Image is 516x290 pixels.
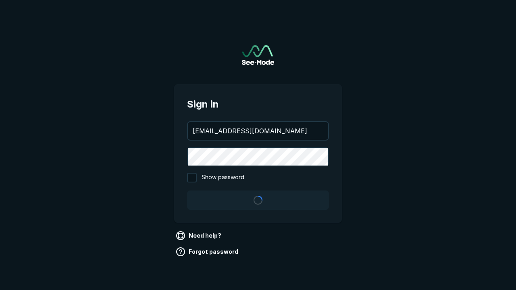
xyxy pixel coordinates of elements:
a: Go to sign in [242,45,274,65]
span: Show password [202,173,244,182]
a: Need help? [174,229,225,242]
img: See-Mode Logo [242,45,274,65]
input: your@email.com [188,122,328,140]
a: Forgot password [174,245,241,258]
span: Sign in [187,97,329,112]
